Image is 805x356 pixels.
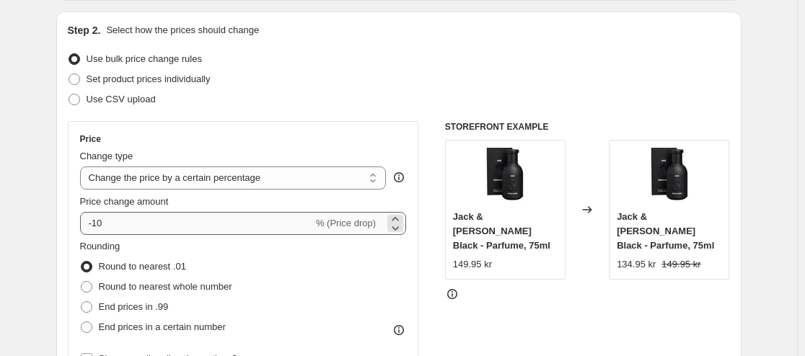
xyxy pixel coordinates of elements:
span: Change type [80,151,133,161]
img: JACK_JONES_Autumn-Winter2019_3193225_12163325_80x.jpg [476,148,534,205]
span: Set product prices individually [87,74,211,84]
span: % (Price drop) [316,218,376,228]
strike: 149.95 kr [661,257,700,272]
span: Round to nearest whole number [99,281,232,292]
h2: Step 2. [68,23,101,37]
span: Use CSV upload [87,94,156,104]
span: Rounding [80,241,120,252]
input: -15 [80,212,313,235]
span: Jack & [PERSON_NAME] Black - Parfume, 75ml [617,211,714,251]
div: 149.95 kr [453,257,492,272]
h3: Price [80,133,101,145]
span: Jack & [PERSON_NAME] Black - Parfume, 75ml [453,211,550,251]
span: Round to nearest .01 [99,261,186,272]
span: End prices in .99 [99,301,169,312]
span: Use bulk price change rules [87,53,202,64]
span: End prices in a certain number [99,321,226,332]
div: help [392,170,406,184]
div: 134.95 kr [617,257,656,272]
p: Select how the prices should change [106,23,259,37]
img: JACK_JONES_Autumn-Winter2019_3193225_12163325_80x.jpg [641,148,698,205]
h6: STOREFRONT EXAMPLE [445,121,730,133]
span: Price change amount [80,196,169,207]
